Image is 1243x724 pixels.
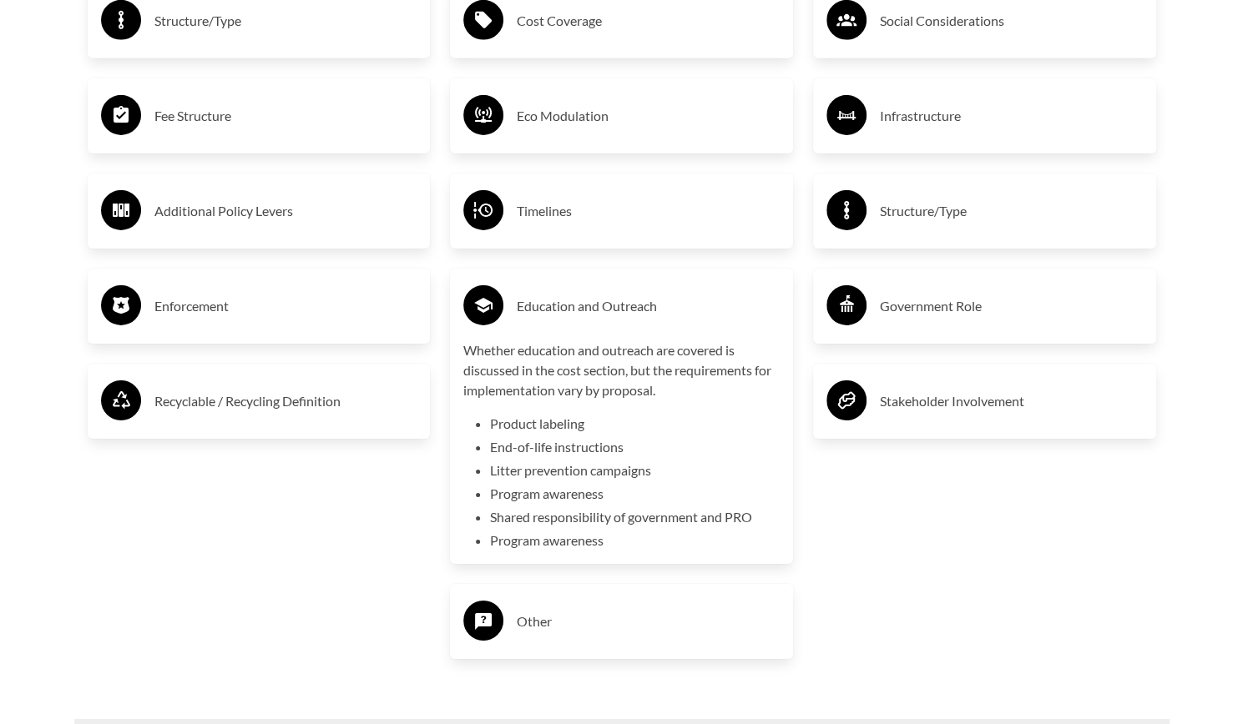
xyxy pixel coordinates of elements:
h3: Additional Policy Levers [154,198,417,224]
li: Shared responsibility of government and PRO [490,507,780,527]
h3: Recyclable / Recycling Definition [154,388,417,415]
h3: Infrastructure [880,103,1143,129]
h3: Timelines [517,198,780,224]
h3: Structure/Type [154,8,417,34]
li: Litter prevention campaigns [490,460,780,480]
h3: Other [517,608,780,635]
h3: Government Role [880,293,1143,319]
h3: Enforcement [154,293,417,319]
h3: Stakeholder Involvement [880,388,1143,415]
h3: Social Considerations [880,8,1143,34]
h3: Fee Structure [154,103,417,129]
li: Product labeling [490,414,780,434]
li: Program awareness [490,530,780,551]
li: Program awareness [490,484,780,504]
h3: Structure/Type [880,198,1143,224]
h3: Cost Coverage [517,8,780,34]
li: End-of-life instructions [490,437,780,457]
h3: Eco Modulation [517,103,780,129]
p: Whether education and outreach are covered is discussed in the cost section, but the requirements... [463,340,780,400]
h3: Education and Outreach [517,293,780,319]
